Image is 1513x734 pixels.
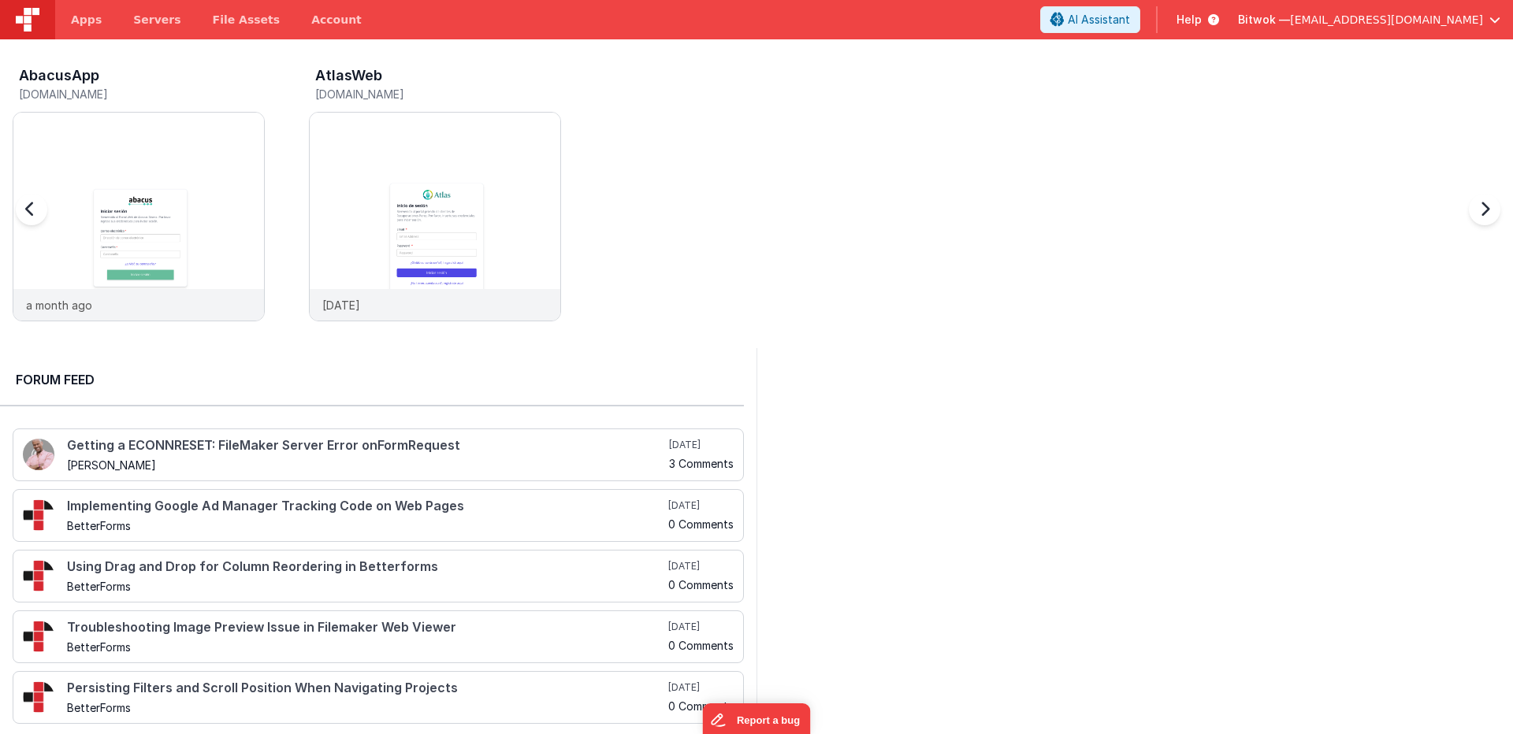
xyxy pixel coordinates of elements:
h4: Getting a ECONNRESET: FileMaker Server Error onFormRequest [67,439,666,453]
h5: [DOMAIN_NAME] [315,88,561,100]
h5: BetterForms [67,641,665,653]
h5: [PERSON_NAME] [67,459,666,471]
h5: 0 Comments [668,518,734,530]
span: File Assets [213,12,281,28]
button: AI Assistant [1040,6,1140,33]
a: Persisting Filters and Scroll Position When Navigating Projects BetterForms [DATE] 0 Comments [13,671,744,724]
h3: AtlasWeb [315,68,382,83]
button: Bitwok — [EMAIL_ADDRESS][DOMAIN_NAME] [1238,12,1500,28]
h5: BetterForms [67,580,665,592]
img: 295_2.png [23,499,54,531]
a: Implementing Google Ad Manager Tracking Code on Web Pages BetterForms [DATE] 0 Comments [13,489,744,542]
h5: 3 Comments [669,458,734,469]
img: 411_2.png [23,439,54,470]
h5: [DATE] [668,681,734,694]
h5: BetterForms [67,702,665,714]
h5: [DATE] [668,560,734,573]
h5: [DATE] [669,439,734,451]
a: Troubleshooting Image Preview Issue in Filemaker Web Viewer BetterForms [DATE] 0 Comments [13,610,744,663]
h5: 0 Comments [668,639,734,651]
h5: BetterForms [67,520,665,532]
a: Getting a ECONNRESET: FileMaker Server Error onFormRequest [PERSON_NAME] [DATE] 3 Comments [13,428,744,481]
h3: AbacusApp [19,68,99,83]
img: 295_2.png [23,621,54,652]
h5: [DOMAIN_NAME] [19,88,265,100]
h4: Persisting Filters and Scroll Position When Navigating Projects [67,681,665,695]
h5: [DATE] [668,499,734,512]
h4: Using Drag and Drop for Column Reordering in Betterforms [67,560,665,574]
img: 295_2.png [23,560,54,591]
img: 295_2.png [23,681,54,713]
span: Bitwok — [1238,12,1290,28]
span: Help [1177,12,1202,28]
h5: 0 Comments [668,700,734,712]
a: Using Drag and Drop for Column Reordering in Betterforms BetterForms [DATE] 0 Comments [13,550,744,602]
h4: Implementing Google Ad Manager Tracking Code on Web Pages [67,499,665,513]
h2: Forum Feed [16,370,728,389]
h5: [DATE] [668,621,734,633]
span: Apps [71,12,102,28]
h4: Troubleshooting Image Preview Issue in Filemaker Web Viewer [67,621,665,635]
h5: 0 Comments [668,579,734,591]
p: [DATE] [322,297,360,313]
span: AI Assistant [1068,12,1130,28]
span: Servers [133,12,180,28]
span: [EMAIL_ADDRESS][DOMAIN_NAME] [1290,12,1483,28]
